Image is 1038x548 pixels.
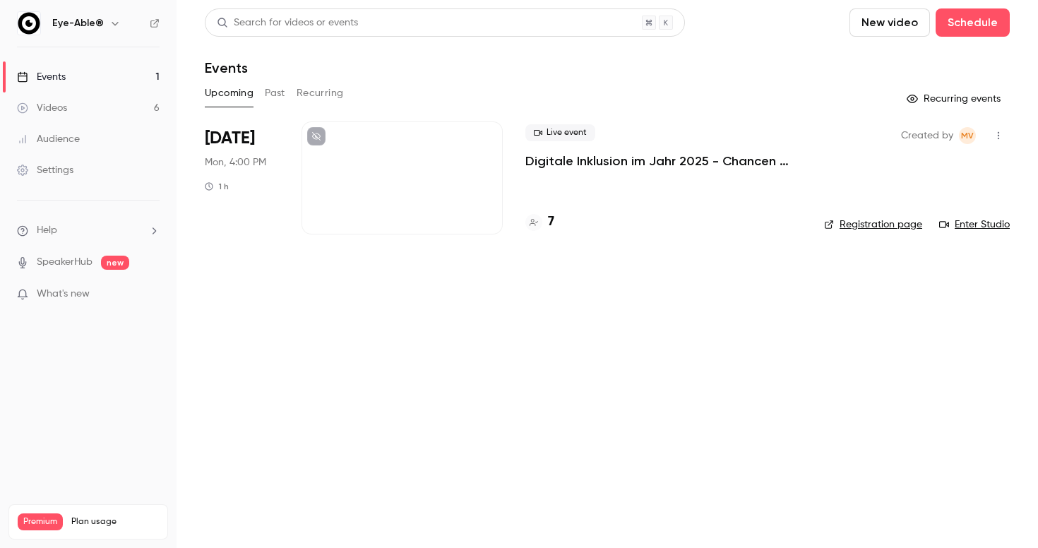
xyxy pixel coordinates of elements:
[265,82,285,105] button: Past
[961,127,974,144] span: MV
[17,163,73,177] div: Settings
[548,213,554,232] h4: 7
[205,155,266,169] span: Mon, 4:00 PM
[901,127,953,144] span: Created by
[936,8,1010,37] button: Schedule
[17,101,67,115] div: Videos
[143,288,160,301] iframe: Noticeable Trigger
[525,213,554,232] a: 7
[205,181,229,192] div: 1 h
[824,218,922,232] a: Registration page
[959,127,976,144] span: Mahdalena Varchenko
[525,124,595,141] span: Live event
[205,121,279,234] div: Oct 20 Mon, 4:00 PM (Europe/Berlin)
[217,16,358,30] div: Search for videos or events
[205,127,255,150] span: [DATE]
[900,88,1010,110] button: Recurring events
[297,82,344,105] button: Recurring
[37,287,90,302] span: What's new
[17,223,160,238] li: help-dropdown-opener
[939,218,1010,232] a: Enter Studio
[17,70,66,84] div: Events
[205,59,248,76] h1: Events
[52,16,104,30] h6: Eye-Able®
[525,153,801,169] a: Digitale Inklusion im Jahr 2025 - Chancen und Handlungsempfehlungen für Schweizer Organisationen
[849,8,930,37] button: New video
[17,132,80,146] div: Audience
[205,82,253,105] button: Upcoming
[37,223,57,238] span: Help
[71,516,159,528] span: Plan usage
[37,255,93,270] a: SpeakerHub
[18,12,40,35] img: Eye-Able®
[101,256,129,270] span: new
[18,513,63,530] span: Premium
